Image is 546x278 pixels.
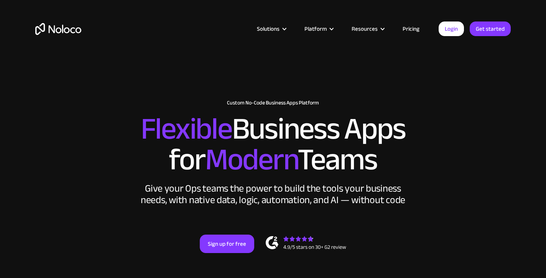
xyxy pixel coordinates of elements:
span: Modern [205,131,298,188]
a: Pricing [393,24,429,34]
div: Resources [342,24,393,34]
a: Login [439,22,464,36]
div: Platform [295,24,342,34]
h2: Business Apps for Teams [35,114,511,175]
div: Give your Ops teams the power to build the tools your business needs, with native data, logic, au... [139,183,407,206]
a: Get started [470,22,511,36]
div: Solutions [257,24,280,34]
span: Flexible [141,100,232,157]
a: home [35,23,81,35]
div: Resources [352,24,378,34]
h1: Custom No-Code Business Apps Platform [35,100,511,106]
div: Platform [304,24,327,34]
div: Solutions [247,24,295,34]
a: Sign up for free [200,235,254,253]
